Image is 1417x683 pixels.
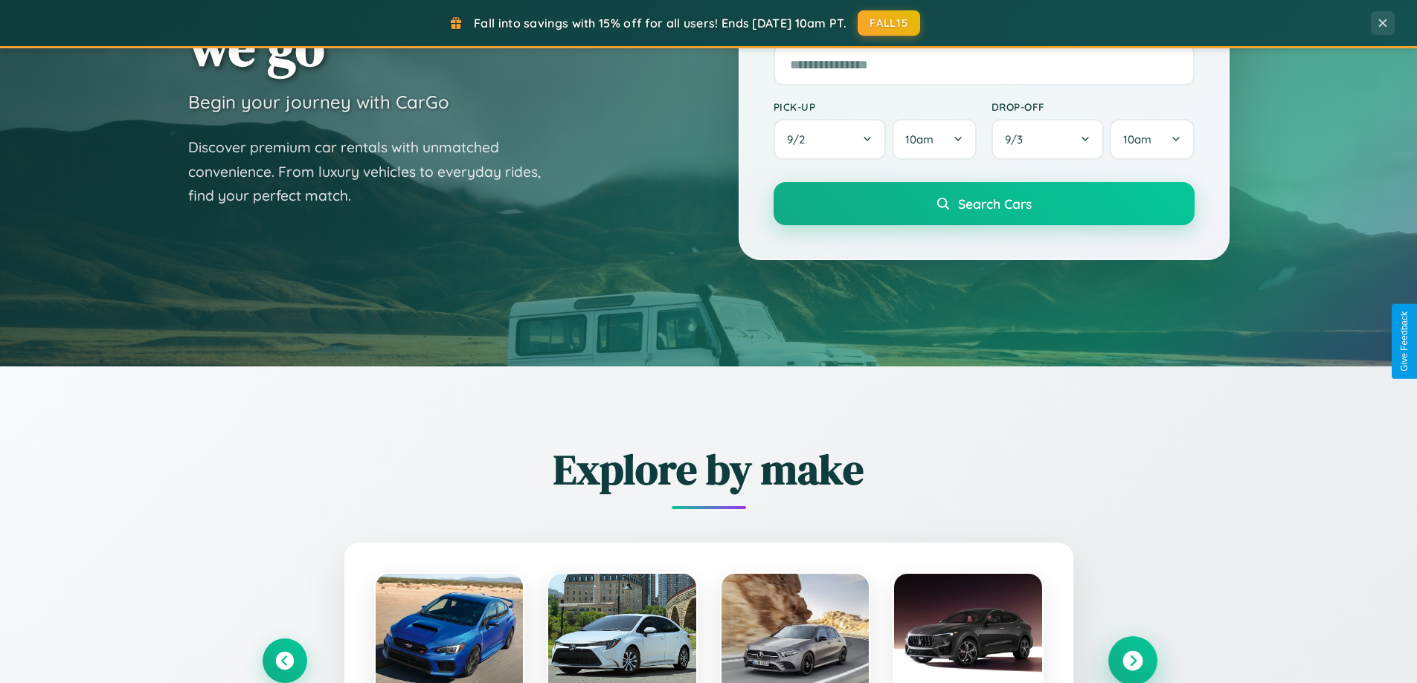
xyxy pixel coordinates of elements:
span: 10am [905,132,934,146]
h2: Explore by make [263,441,1155,498]
button: 9/2 [774,119,887,160]
span: Search Cars [958,195,1032,212]
span: Fall into savings with 15% off for all users! Ends [DATE] 10am PT. [474,16,846,30]
span: 9 / 3 [1005,132,1030,146]
label: Pick-up [774,100,977,113]
h3: Begin your journey with CarGo [188,91,449,113]
button: 10am [892,119,976,160]
span: 9 / 2 [787,132,812,146]
label: Drop-off [992,100,1195,113]
button: Search Cars [774,182,1195,225]
div: Give Feedback [1399,311,1410,372]
button: FALL15 [858,10,920,36]
button: 10am [1110,119,1194,160]
p: Discover premium car rentals with unmatched convenience. From luxury vehicles to everyday rides, ... [188,135,560,208]
span: 10am [1123,132,1151,146]
button: 9/3 [992,119,1105,160]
